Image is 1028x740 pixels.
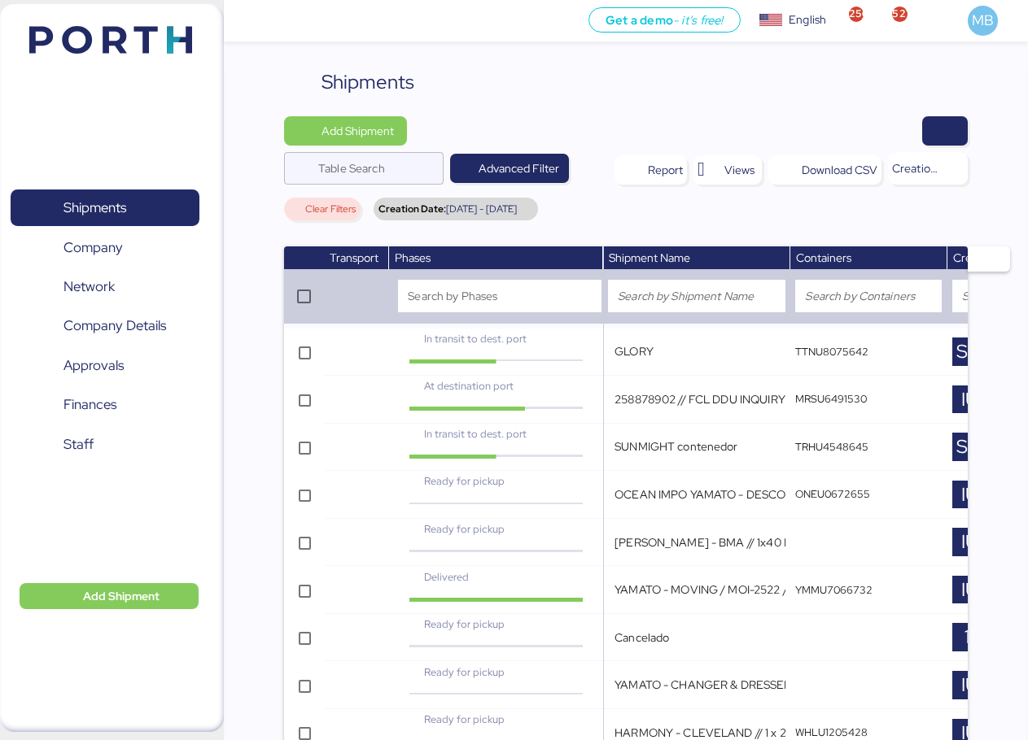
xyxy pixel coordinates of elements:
input: Table Search [318,152,434,185]
span: Shipments [63,196,126,220]
span: MB [972,10,994,31]
span: Approvals [63,354,124,377]
span: Ready for pickup [424,665,505,679]
a: Approvals [11,347,199,385]
a: Shipments [11,189,199,227]
span: In transit to dest. port [424,427,527,441]
span: Add Shipment [322,121,394,141]
span: IU [961,481,978,509]
a: Finances [11,386,199,424]
span: IU [961,576,978,604]
q-button: MRSU6491530 [795,392,867,406]
button: Add Shipment [20,583,199,609]
span: 11 [965,623,976,651]
span: [DATE] - [DATE] [446,204,517,214]
span: Advanced Filter [479,159,559,178]
span: Ready for pickup [424,474,505,488]
div: Report [648,160,683,180]
span: Ready for pickup [424,712,505,726]
span: IU [961,671,978,699]
a: Staff [11,426,199,464]
span: Finances [63,393,116,416]
span: Creation Date: [378,204,446,214]
span: Ready for pickup [424,617,505,631]
span: In transit to dest. port [424,332,527,346]
span: Transport [330,250,378,265]
span: Company Details [63,314,166,337]
span: IU [961,528,978,556]
button: Report [615,155,687,185]
span: At destination port [424,379,514,393]
input: Search by Shipment Name [618,286,776,306]
span: Add Shipment [83,586,160,606]
a: Company Details [11,307,199,345]
span: SM [956,433,984,461]
q-button: WHLU1205428 [795,725,868,739]
a: Network [11,268,199,306]
button: Advanced Filter [450,154,569,183]
span: IU [961,385,978,414]
span: Delivered [424,570,469,584]
q-button: TTNU8075642 [795,345,868,359]
q-button: TRHU4548645 [795,440,868,454]
div: English [789,11,826,28]
button: Add Shipment [284,116,407,146]
a: Company [11,229,199,266]
q-button: ONEU0672655 [795,487,870,501]
span: Shipment Name [609,250,690,265]
span: Network [63,275,115,298]
span: Views [724,160,755,180]
input: Search by Containers [805,286,932,306]
span: Ready for pickup [424,522,505,536]
span: Company [63,236,123,259]
q-button: YMMU7066732 [795,583,873,597]
span: Phases [395,250,431,265]
div: Download CSV [802,160,877,180]
span: Clear Filters [305,204,356,214]
span: SM [956,337,984,366]
button: Views [693,155,762,185]
span: Containers [796,250,851,265]
button: Download CSV [768,155,881,185]
span: Staff [63,433,94,456]
div: Shipments [322,67,414,97]
button: Menu [234,7,261,35]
